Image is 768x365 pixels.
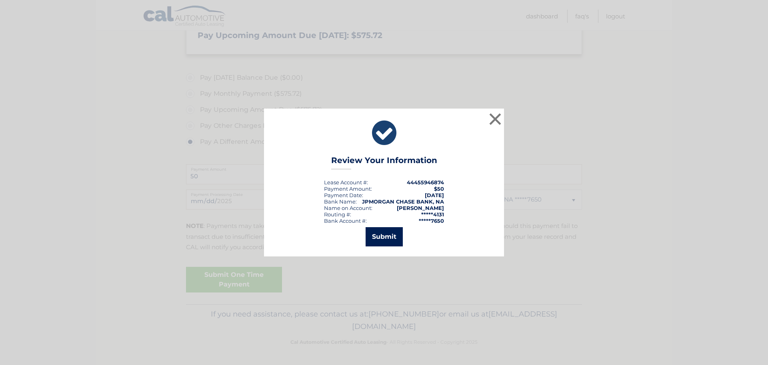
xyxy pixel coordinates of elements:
div: : [324,192,363,198]
div: Bank Name: [324,198,357,205]
span: $50 [434,186,444,192]
span: [DATE] [425,192,444,198]
h3: Review Your Information [331,155,437,169]
strong: 44455946874 [407,179,444,186]
div: Name on Account: [324,205,372,211]
div: Lease Account #: [324,179,368,186]
strong: JPMORGAN CHASE BANK, NA [362,198,444,205]
div: Bank Account #: [324,218,367,224]
div: Routing #: [324,211,351,218]
span: Payment Date [324,192,362,198]
button: Submit [366,227,403,246]
button: × [487,111,503,127]
div: Payment Amount: [324,186,372,192]
strong: [PERSON_NAME] [397,205,444,211]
